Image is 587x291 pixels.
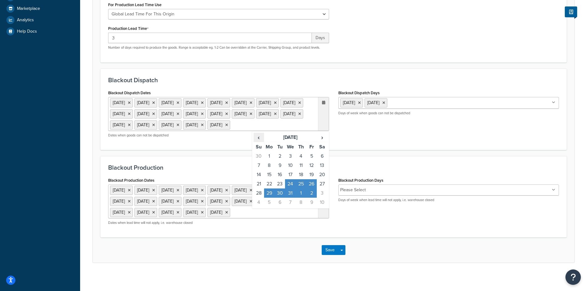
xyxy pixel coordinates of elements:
td: 2 [306,188,317,198]
td: 17 [285,170,296,179]
li: [DATE] [207,120,230,130]
td: 31 [285,188,296,198]
td: 30 [275,188,285,198]
li: [DATE] [207,197,230,206]
li: Please Select [340,186,366,194]
li: [DATE] [232,98,255,107]
li: [DATE] [280,109,303,119]
td: 3 [285,152,296,161]
li: [DATE] [232,197,255,206]
td: 29 [264,188,275,198]
li: [DATE] [207,109,230,119]
span: Help Docs [17,29,37,34]
td: 7 [285,198,296,207]
th: Th [296,142,306,152]
td: 20 [317,170,327,179]
li: [DATE] [110,98,133,107]
li: [DATE] [183,208,206,217]
label: Production Lead Time [108,26,149,31]
label: Blackout Production Dates [108,178,154,183]
td: 6 [317,152,327,161]
td: 23 [275,179,285,188]
td: 26 [306,179,317,188]
li: [DATE] [110,186,133,195]
span: ‹ [254,133,264,142]
td: 24 [285,179,296,188]
li: [DATE] [207,208,230,217]
td: 27 [317,179,327,188]
span: › [317,133,327,142]
th: Tu [275,142,285,152]
td: 15 [264,170,275,179]
label: For Production Lead Time Use [108,2,161,7]
li: [DATE] [159,109,181,119]
li: [DATE] [159,186,181,195]
td: 9 [306,198,317,207]
li: [DATE] [280,98,303,107]
li: [DATE] [110,208,133,217]
td: 6 [275,198,285,207]
span: [DATE] [367,99,379,106]
li: [DATE] [183,98,206,107]
span: [DATE] [343,99,355,106]
td: 8 [296,198,306,207]
li: [DATE] [183,186,206,195]
td: 13 [317,161,327,170]
li: [DATE] [159,98,181,107]
li: [DATE] [134,120,157,130]
li: [DATE] [159,197,181,206]
li: [DATE] [134,208,157,217]
td: 10 [317,198,327,207]
li: [DATE] [183,109,206,119]
td: 9 [275,161,285,170]
td: 8 [264,161,275,170]
span: Marketplace [17,6,40,11]
td: 14 [254,170,264,179]
td: 4 [254,198,264,207]
td: 4 [296,152,306,161]
td: 18 [296,170,306,179]
li: [DATE] [110,120,133,130]
td: 5 [264,198,275,207]
li: [DATE] [207,186,230,195]
td: 28 [254,188,264,198]
th: [DATE] [264,133,317,142]
td: 25 [296,179,306,188]
li: [DATE] [232,109,255,119]
td: 2 [275,152,285,161]
td: 21 [254,179,264,188]
li: [DATE] [134,98,157,107]
li: [DATE] [207,98,230,107]
span: Days [312,33,329,43]
li: [DATE] [159,208,181,217]
a: Help Docs [5,26,75,37]
a: Marketplace [5,3,75,14]
li: [DATE] [256,98,279,107]
li: [DATE] [134,186,157,195]
th: Su [254,142,264,152]
li: [DATE] [159,120,181,130]
button: Open Resource Center [565,269,581,285]
td: 30 [254,152,264,161]
p: Number of days required to produce the goods. Range is acceptable eg. 1-2 Can be overridden at th... [108,45,329,50]
li: [DATE] [134,197,157,206]
li: [DATE] [183,197,206,206]
td: 1 [296,188,306,198]
label: Blackout Production Days [338,178,383,183]
li: [DATE] [183,120,206,130]
label: Blackout Dispatch Dates [108,91,151,95]
td: 10 [285,161,296,170]
th: Fr [306,142,317,152]
h3: Blackout Production [108,164,559,171]
td: 7 [254,161,264,170]
th: We [285,142,296,152]
td: 1 [264,152,275,161]
li: [DATE] [110,109,133,119]
td: 12 [306,161,317,170]
p: Dates when goods can not be dispatched [108,133,329,138]
li: [DATE] [110,197,133,206]
td: 11 [296,161,306,170]
th: Sa [317,142,327,152]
